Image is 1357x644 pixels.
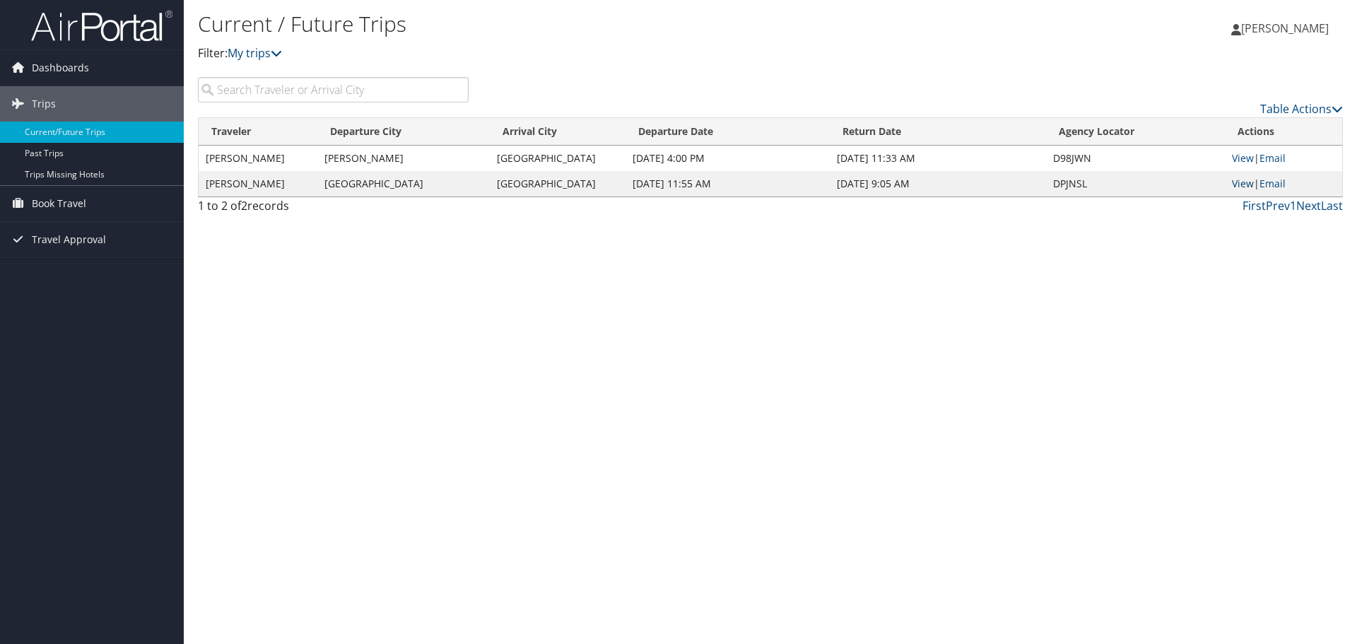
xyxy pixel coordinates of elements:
td: | [1225,171,1342,197]
a: Prev [1266,198,1290,213]
span: Dashboards [32,50,89,86]
a: My trips [228,45,282,61]
th: Return Date: activate to sort column ascending [830,118,1046,146]
th: Traveler: activate to sort column ascending [199,118,317,146]
a: Email [1259,177,1286,190]
a: Last [1321,198,1343,213]
a: Next [1296,198,1321,213]
td: [DATE] 9:05 AM [830,171,1046,197]
td: [PERSON_NAME] [317,146,490,171]
th: Departure Date: activate to sort column descending [625,118,830,146]
a: [PERSON_NAME] [1231,7,1343,49]
td: DPJNSL [1046,171,1225,197]
img: airportal-logo.png [31,9,172,42]
th: Actions [1225,118,1342,146]
td: | [1225,146,1342,171]
span: Travel Approval [32,222,106,257]
span: [PERSON_NAME] [1241,21,1329,36]
a: First [1243,198,1266,213]
span: Book Travel [32,186,86,221]
a: Email [1259,151,1286,165]
td: [GEOGRAPHIC_DATA] [317,171,490,197]
p: Filter: [198,45,961,63]
h1: Current / Future Trips [198,9,961,39]
td: [DATE] 11:55 AM [625,171,830,197]
td: [PERSON_NAME] [199,146,317,171]
td: [PERSON_NAME] [199,171,317,197]
a: Table Actions [1260,101,1343,117]
a: 1 [1290,198,1296,213]
td: [DATE] 11:33 AM [830,146,1046,171]
a: View [1232,151,1254,165]
td: [GEOGRAPHIC_DATA] [490,171,625,197]
input: Search Traveler or Arrival City [198,77,469,103]
span: Trips [32,86,56,122]
th: Arrival City: activate to sort column ascending [490,118,625,146]
div: 1 to 2 of records [198,197,469,221]
td: D98JWN [1046,146,1225,171]
td: [GEOGRAPHIC_DATA] [490,146,625,171]
th: Agency Locator: activate to sort column ascending [1046,118,1225,146]
th: Departure City: activate to sort column ascending [317,118,490,146]
td: [DATE] 4:00 PM [625,146,830,171]
a: View [1232,177,1254,190]
span: 2 [241,198,247,213]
